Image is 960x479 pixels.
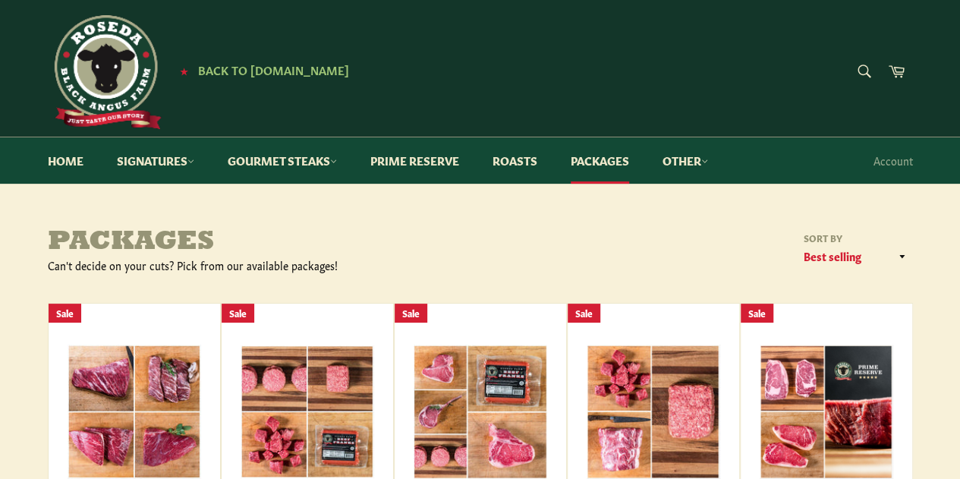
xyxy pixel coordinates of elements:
[48,258,480,273] div: Can't decide on your cuts? Pick from our available packages!
[587,345,720,479] img: Host With The Most
[241,345,374,478] img: Favorites Sampler
[33,137,99,184] a: Home
[355,137,474,184] a: Prime Reserve
[212,137,352,184] a: Gourmet Steaks
[102,137,209,184] a: Signatures
[760,345,893,479] img: Prime Reserve Basics Bundle
[647,137,723,184] a: Other
[48,228,480,258] h1: Packages
[741,304,773,323] div: Sale
[180,65,188,77] span: ★
[395,304,427,323] div: Sale
[68,345,201,478] img: Passport Pack
[48,15,162,129] img: Roseda Beef
[222,304,254,323] div: Sale
[799,232,913,244] label: Sort by
[866,138,921,183] a: Account
[198,61,349,77] span: Back to [DOMAIN_NAME]
[556,137,644,184] a: Packages
[414,345,547,479] img: Grill Master Pack
[477,137,552,184] a: Roasts
[172,65,349,77] a: ★ Back to [DOMAIN_NAME]
[49,304,81,323] div: Sale
[568,304,600,323] div: Sale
